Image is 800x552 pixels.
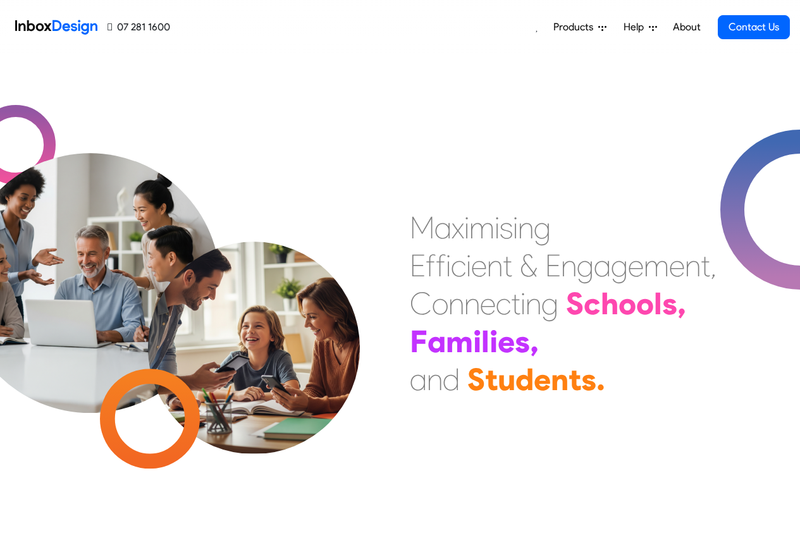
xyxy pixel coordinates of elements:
div: n [464,285,480,322]
div: f [426,247,436,285]
div: g [534,209,551,247]
div: m [469,209,495,247]
span: Products [553,20,598,35]
div: i [495,209,500,247]
div: i [464,209,469,247]
a: About [669,15,704,40]
div: m [644,247,669,285]
div: e [498,322,515,360]
div: a [434,209,452,247]
div: S [467,360,485,398]
img: parents_with_child.png [121,189,386,454]
a: Products [548,15,612,40]
div: o [636,285,654,322]
div: E [545,247,561,285]
div: s [581,360,596,398]
div: i [489,322,498,360]
div: g [611,247,628,285]
div: n [487,247,503,285]
div: l [481,322,489,360]
div: n [526,285,541,322]
div: u [498,360,515,398]
div: t [503,247,512,285]
div: o [432,285,448,322]
div: n [685,247,701,285]
div: F [410,322,428,360]
div: f [436,247,446,285]
div: , [710,247,717,285]
div: e [669,247,685,285]
div: a [428,322,446,360]
div: i [513,209,518,247]
div: C [410,285,432,322]
div: n [518,209,534,247]
div: n [561,247,577,285]
div: h [601,285,618,322]
div: i [520,285,526,322]
span: Help [624,20,649,35]
div: Maximising Efficient & Engagement, Connecting Schools, Families, and Students. [410,209,717,398]
div: n [551,360,569,398]
div: , [677,285,686,322]
div: t [701,247,710,285]
div: a [594,247,611,285]
div: s [662,285,677,322]
div: S [566,285,584,322]
div: e [628,247,644,285]
div: g [541,285,558,322]
div: , [530,322,539,360]
div: g [577,247,594,285]
div: e [480,285,496,322]
div: c [496,285,511,322]
div: l [654,285,662,322]
div: & [520,247,538,285]
a: Help [618,15,662,40]
div: e [534,360,551,398]
div: d [443,360,460,398]
div: t [485,360,498,398]
div: s [500,209,513,247]
div: c [451,247,466,285]
div: m [446,322,473,360]
div: n [427,360,443,398]
div: s [515,322,530,360]
div: . [596,360,605,398]
div: i [466,247,471,285]
div: n [448,285,464,322]
div: t [569,360,581,398]
div: i [473,322,481,360]
div: E [410,247,426,285]
div: o [618,285,636,322]
div: M [410,209,434,247]
div: e [471,247,487,285]
div: c [584,285,601,322]
a: Contact Us [718,15,790,39]
div: a [410,360,427,398]
div: t [511,285,520,322]
div: x [452,209,464,247]
div: d [515,360,534,398]
div: i [446,247,451,285]
a: 07 281 1600 [108,20,170,35]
